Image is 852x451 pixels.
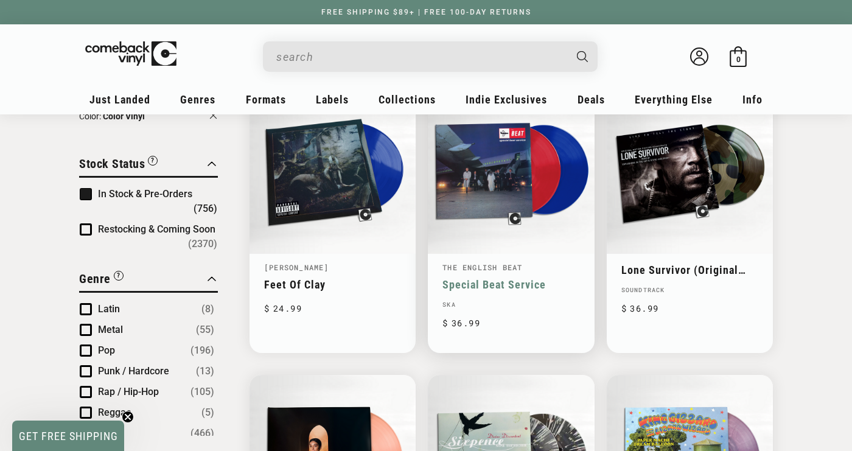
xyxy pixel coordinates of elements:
[98,188,192,200] span: In Stock & Pre-Orders
[98,223,215,235] span: Restocking & Coming Soon
[246,93,286,106] span: Formats
[98,303,120,315] span: Latin
[79,270,124,291] button: Filter by Genre
[122,411,134,423] button: Close teaser
[180,93,215,106] span: Genres
[736,55,741,64] span: 0
[12,421,124,451] div: GET FREE SHIPPINGClose teaser
[276,44,565,69] input: When autocomplete results are available use up and down arrows to review and enter to select
[98,386,159,397] span: Rap / Hip-Hop
[98,324,123,335] span: Metal
[442,278,579,291] a: Special Beat Service
[98,344,115,356] span: Pop
[379,93,436,106] span: Collections
[188,237,217,251] span: Number of products: (2370)
[578,93,605,106] span: Deals
[19,430,118,442] span: GET FREE SHIPPING
[79,156,145,171] span: Stock Status
[190,343,214,358] span: Number of products: (196)
[190,426,214,441] span: Number of products: (466)
[98,407,131,418] span: Reggae
[196,364,214,379] span: Number of products: (13)
[98,365,169,377] span: Punk / Hardcore
[201,405,214,420] span: Number of products: (5)
[264,262,329,272] a: [PERSON_NAME]
[442,262,522,272] a: The English Beat
[79,111,101,121] span: Color:
[264,278,401,291] a: Feet Of Clay
[567,41,599,72] button: Search
[79,271,111,286] span: Genre
[196,323,214,337] span: Number of products: (55)
[263,41,598,72] div: Search
[201,302,214,316] span: Number of products: (8)
[89,93,150,106] span: Just Landed
[635,93,713,106] span: Everything Else
[316,93,349,106] span: Labels
[79,155,158,176] button: Filter by Stock Status
[309,8,543,16] a: FREE SHIPPING $89+ | FREE 100-DAY RETURNS
[79,110,218,125] button: Clear filter by Color Color Vinyl
[194,201,217,216] span: Number of products: (756)
[190,385,214,399] span: Number of products: (105)
[621,264,758,276] a: Lone Survivor (Original Motion Picture Soundtrack)
[466,93,547,106] span: Indie Exclusives
[103,111,145,121] span: Color Vinyl
[742,93,763,106] span: Info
